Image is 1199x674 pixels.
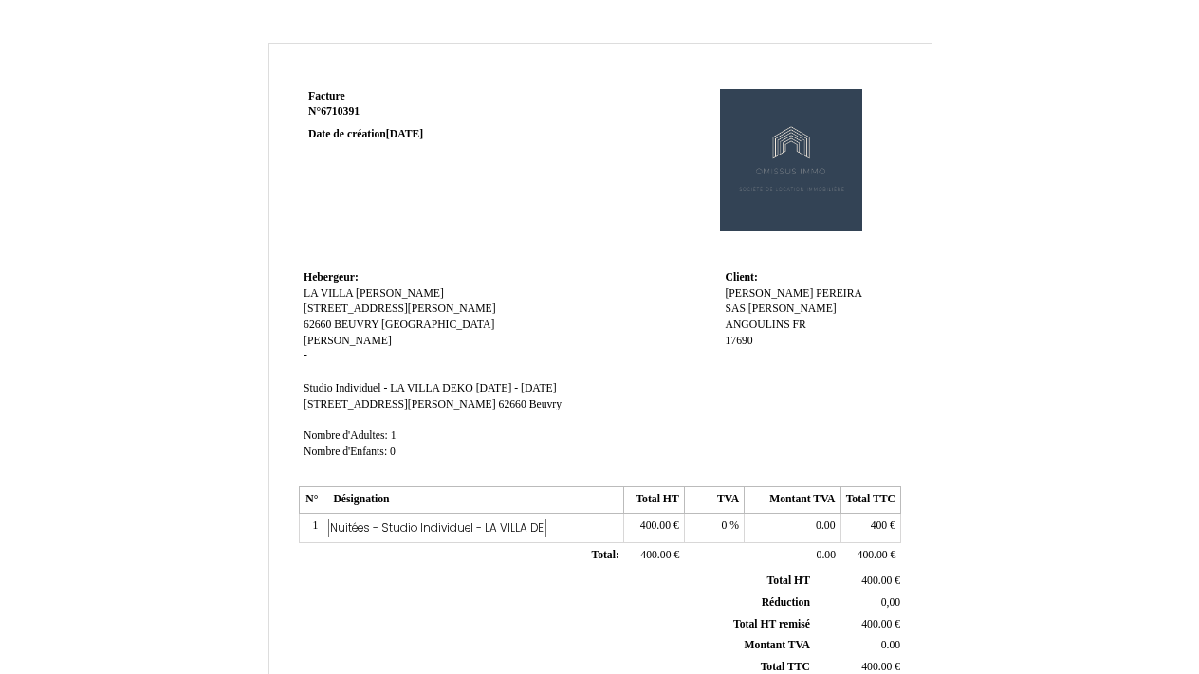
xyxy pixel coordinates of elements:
td: 1 [300,513,323,543]
img: logo [686,89,896,231]
span: Hebergeur: [304,271,359,283]
span: 0.00 [816,519,835,532]
th: TVA [684,487,744,514]
span: 400.00 [861,574,892,587]
span: Facture [308,90,345,102]
td: € [624,543,684,570]
span: BEUVRY [334,319,378,331]
span: [STREET_ADDRESS][PERSON_NAME] [304,302,496,315]
span: SAS [PERSON_NAME] [725,302,836,315]
th: Désignation [323,487,624,514]
span: Total HT remisé [733,618,810,630]
span: 400 [871,519,888,532]
td: € [840,543,900,570]
td: € [814,613,904,635]
td: € [840,513,900,543]
span: Montant TVA [745,639,810,651]
td: % [684,513,744,543]
span: [GEOGRAPHIC_DATA] [381,319,494,331]
span: [DATE] [386,128,423,140]
span: Total: [591,549,618,561]
span: 400.00 [861,661,892,673]
span: Réduction [762,596,810,609]
td: € [814,571,904,592]
span: - [304,350,307,362]
span: 62660 [304,319,331,331]
span: Total HT [767,574,810,587]
span: PEREIRA [816,287,862,300]
span: 1 [391,429,397,442]
strong: N° [308,104,535,119]
span: Nombre d'Adultes: [304,429,388,442]
span: 0.00 [817,549,836,561]
span: 400.00 [640,549,671,561]
td: € [624,513,684,543]
span: 400.00 [861,618,892,630]
span: LA VILLA [PERSON_NAME] [304,287,444,300]
th: Montant TVA [745,487,840,514]
span: Total TTC [761,661,810,673]
span: Studio Individuel - LA VILLA DEKO [304,382,473,394]
span: 400.00 [858,549,888,561]
span: 62660 [499,398,526,410]
th: Total TTC [840,487,900,514]
span: 0 [722,519,728,532]
span: [STREET_ADDRESS][PERSON_NAME] [304,398,496,410]
span: 0.00 [881,639,900,651]
span: 6710391 [321,105,360,118]
th: N° [300,487,323,514]
span: 17690 [725,335,752,347]
span: 0,00 [881,596,900,609]
span: [PERSON_NAME] [304,335,392,347]
span: ANGOULINS [725,319,789,331]
span: [PERSON_NAME] [725,287,813,300]
span: FR [793,319,806,331]
span: [DATE] - [DATE] [476,382,557,394]
strong: Date de création [308,128,423,140]
span: 0 [390,446,396,458]
span: Beuvry [529,398,562,410]
th: Total HT [624,487,684,514]
span: Nombre d'Enfants: [304,446,387,458]
span: 400.00 [640,519,671,532]
span: Client: [725,271,757,283]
